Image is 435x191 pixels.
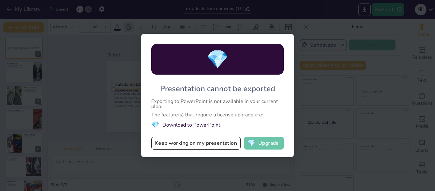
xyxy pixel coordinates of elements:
[160,84,275,94] div: Presentation cannot be exported
[151,121,159,129] span: diamond
[151,99,284,109] div: Exporting to PowerPoint is not available in your current plan.
[151,112,284,117] div: The feature(s) that require a license upgrade are:
[151,121,284,129] li: Download to PowerPoint
[151,137,241,150] button: Keep working on my presentation
[247,140,255,146] span: diamond
[206,47,229,72] span: diamond
[244,137,284,150] button: diamondUpgrade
